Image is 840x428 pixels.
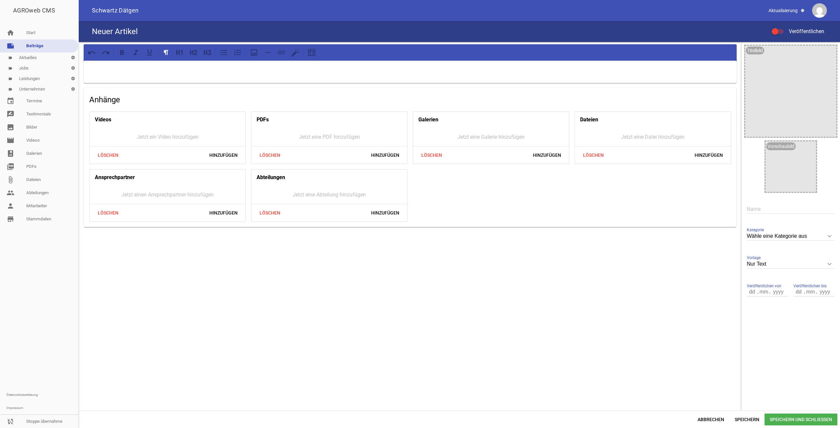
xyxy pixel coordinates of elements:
span: Hinzufügen [366,207,405,219]
span: Hinzufügen [204,149,243,161]
span: Löschen [577,149,609,161]
span: Hinzufügen [528,149,566,161]
h4: Anhänge [89,94,731,105]
i: settings [68,84,78,94]
i: keyboard_arrow_down [824,259,835,269]
i: home [7,29,14,37]
i: store_mall_directory [7,215,14,223]
span: Schwartz Dätgen [92,8,138,13]
span: Veröffentlichen bis [793,283,827,289]
span: Abbrechen [692,414,729,425]
span: Veröffentlichen [781,28,824,34]
i: label [8,56,12,60]
i: label [8,66,12,71]
div: Vorschaubild [766,142,796,150]
input: mm [758,288,770,296]
h4: Galerien [418,114,438,125]
div: Titelbild [746,47,764,54]
div: Jetzt eine Galerie hinzufügen [413,128,569,146]
div: Jetzt einen Ansprechpartner hinzufügen [90,185,245,204]
i: photo_album [7,150,14,157]
input: dd [793,288,805,296]
i: person [7,202,14,210]
i: settings [68,63,78,73]
input: yyyy [816,288,833,296]
h4: Abteilungen [257,172,285,183]
span: Speichern und Schließen [765,414,837,425]
i: note [7,42,14,50]
div: Jetzt ein Video hinzufügen [90,128,245,146]
span: Löschen [416,149,447,161]
i: label [8,77,12,81]
i: attach_file [7,176,14,184]
i: people [7,189,14,197]
h4: PDFs [257,114,269,125]
h4: Neuer Artikel [92,26,138,37]
div: Jetzt eine Datei hinzufügen [575,128,731,146]
input: mm [805,288,816,296]
span: Veröffentlichen von [747,283,781,289]
i: keyboard_arrow_down [824,231,835,241]
h4: Dateien [580,114,598,125]
i: event [7,97,14,105]
h4: Videos [95,114,111,125]
i: picture_as_pdf [7,163,14,171]
i: settings [68,73,78,84]
span: Löschen [92,149,124,161]
i: settings [68,52,78,63]
span: Löschen [254,149,285,161]
h4: Ansprechpartner [95,172,135,183]
input: dd [747,288,758,296]
i: movie [7,136,14,144]
span: Speichern [729,414,765,425]
i: label [8,87,12,92]
i: image [7,123,14,131]
span: Hinzufügen [366,149,405,161]
div: Jetzt eine Abteilung hinzufügen [251,185,407,204]
div: Jetzt eine PDF hinzufügen [251,128,407,146]
span: Hinzufügen [204,207,243,219]
input: yyyy [770,288,786,296]
span: Hinzufügen [689,149,728,161]
i: sync_disabled [7,418,14,425]
span: Löschen [92,207,124,219]
i: rate_review [7,110,14,118]
span: Löschen [254,207,285,219]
